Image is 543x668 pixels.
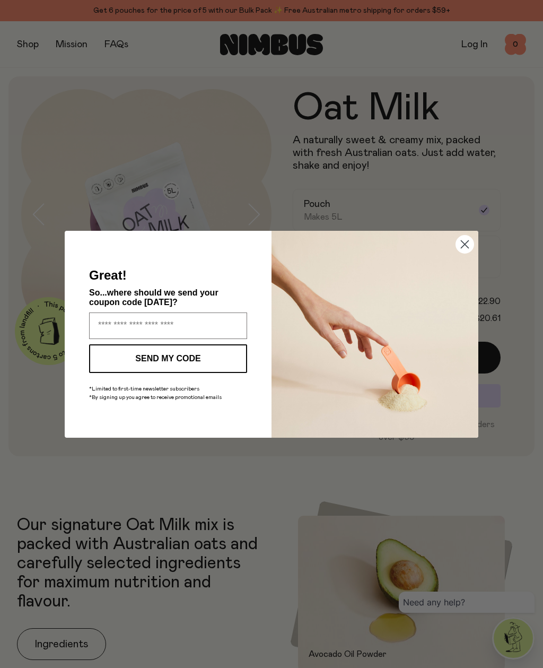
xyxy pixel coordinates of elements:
span: Great! [89,268,127,282]
span: So...where should we send your coupon code [DATE]? [89,288,218,307]
input: Enter your email address [89,313,247,339]
button: SEND MY CODE [89,344,247,373]
span: *By signing up you agree to receive promotional emails [89,395,222,400]
span: *Limited to first-time newsletter subscribers [89,386,199,392]
button: Close dialog [456,235,474,254]
img: c0d45117-8e62-4a02-9742-374a5db49d45.jpeg [271,231,478,438]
